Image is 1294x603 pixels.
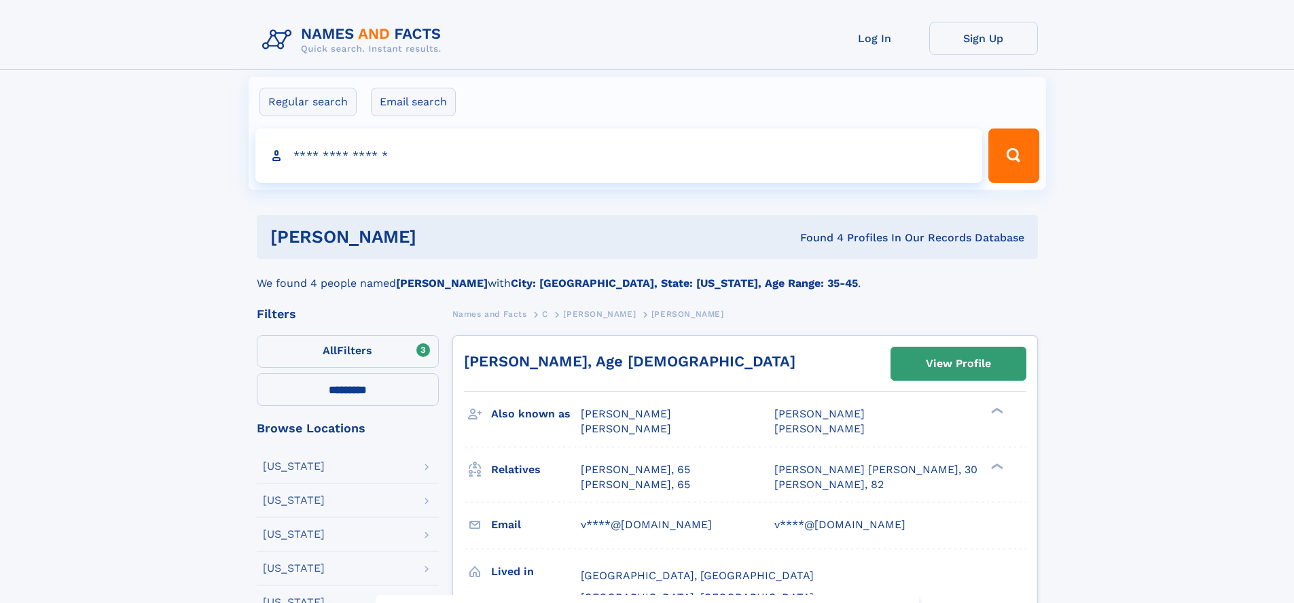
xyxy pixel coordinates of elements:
[581,569,814,582] span: [GEOGRAPHIC_DATA], [GEOGRAPHIC_DATA]
[263,563,325,574] div: [US_STATE]
[491,458,581,481] h3: Relatives
[371,88,456,116] label: Email search
[491,513,581,536] h3: Email
[257,259,1038,292] div: We found 4 people named with .
[542,305,548,322] a: C
[452,305,527,322] a: Names and Facts
[259,88,357,116] label: Regular search
[891,347,1026,380] a: View Profile
[491,560,581,583] h3: Lived in
[257,308,439,320] div: Filters
[581,477,690,492] a: [PERSON_NAME], 65
[464,353,795,370] a: [PERSON_NAME], Age [DEMOGRAPHIC_DATA]
[257,422,439,434] div: Browse Locations
[774,477,884,492] a: [PERSON_NAME], 82
[774,407,865,420] span: [PERSON_NAME]
[929,22,1038,55] a: Sign Up
[263,495,325,506] div: [US_STATE]
[774,422,865,435] span: [PERSON_NAME]
[263,529,325,540] div: [US_STATE]
[542,309,548,319] span: C
[257,22,452,58] img: Logo Names and Facts
[511,277,858,290] b: City: [GEOGRAPHIC_DATA], State: [US_STATE], Age Range: 35-45
[270,228,609,245] h1: [PERSON_NAME]
[563,305,636,322] a: [PERSON_NAME]
[821,22,929,55] a: Log In
[255,128,983,183] input: search input
[491,402,581,426] h3: Also known as
[774,462,977,477] a: [PERSON_NAME] [PERSON_NAME], 30
[323,344,337,357] span: All
[581,462,690,477] a: [PERSON_NAME], 65
[396,277,488,290] b: [PERSON_NAME]
[608,230,1024,245] div: Found 4 Profiles In Our Records Database
[257,335,439,368] label: Filters
[988,128,1039,183] button: Search Button
[651,309,724,319] span: [PERSON_NAME]
[563,309,636,319] span: [PERSON_NAME]
[263,461,325,472] div: [US_STATE]
[988,462,1004,470] div: ❯
[926,348,991,379] div: View Profile
[581,407,671,420] span: [PERSON_NAME]
[581,422,671,435] span: [PERSON_NAME]
[988,407,1004,415] div: ❯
